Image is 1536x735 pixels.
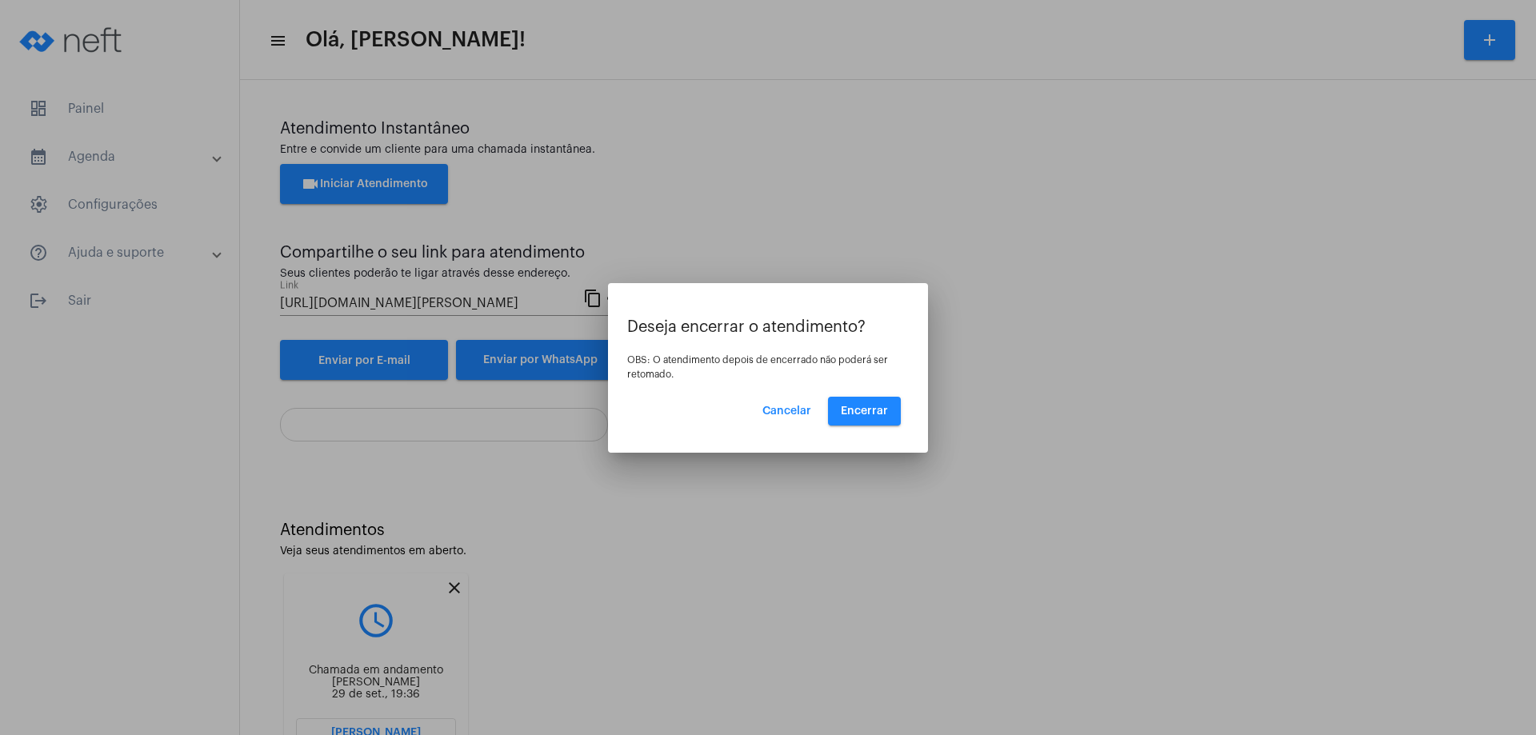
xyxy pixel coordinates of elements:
span: Encerrar [841,405,888,417]
span: Cancelar [762,405,811,417]
span: OBS: O atendimento depois de encerrado não poderá ser retomado. [627,355,888,379]
button: Cancelar [750,397,824,425]
p: Deseja encerrar o atendimento? [627,318,909,336]
button: Encerrar [828,397,901,425]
